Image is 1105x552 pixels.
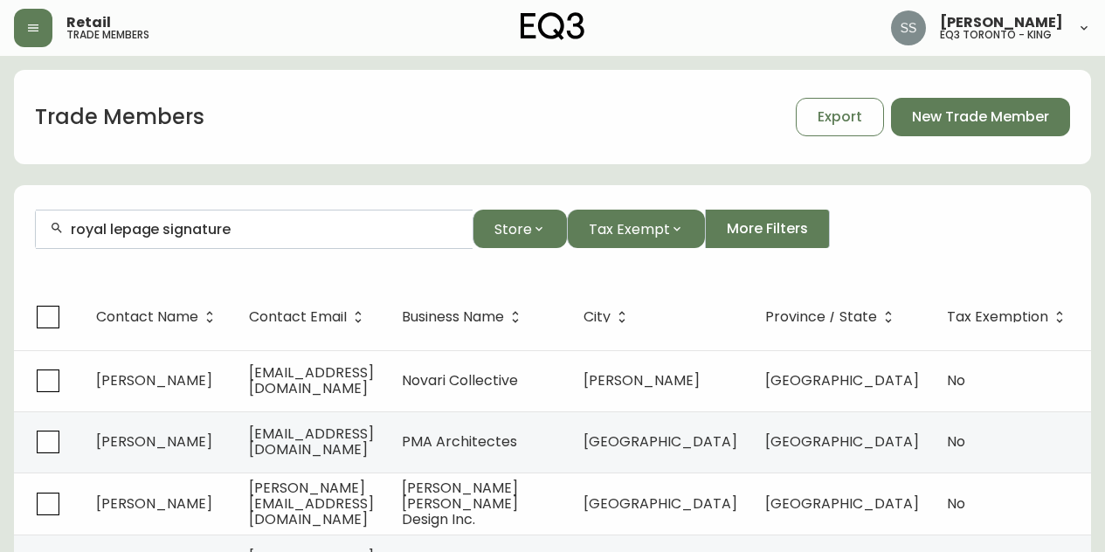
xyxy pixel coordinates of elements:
[96,309,221,325] span: Contact Name
[891,10,926,45] img: f1b6f2cda6f3b51f95337c5892ce6799
[891,98,1070,136] button: New Trade Member
[765,309,900,325] span: Province / State
[947,493,965,514] span: No
[66,16,111,30] span: Retail
[705,210,830,248] button: More Filters
[567,210,705,248] button: Tax Exempt
[727,219,808,238] span: More Filters
[521,12,585,40] img: logo
[912,107,1049,127] span: New Trade Member
[66,30,149,40] h5: trade members
[589,218,670,240] span: Tax Exempt
[818,107,862,127] span: Export
[71,221,459,238] input: Search
[940,30,1052,40] h5: eq3 toronto - king
[402,312,504,322] span: Business Name
[947,309,1071,325] span: Tax Exemption
[249,424,374,459] span: [EMAIL_ADDRESS][DOMAIN_NAME]
[249,362,374,398] span: [EMAIL_ADDRESS][DOMAIN_NAME]
[947,312,1048,322] span: Tax Exemption
[402,431,517,452] span: PMA Architectes
[249,312,347,322] span: Contact Email
[584,370,700,390] span: [PERSON_NAME]
[584,493,737,514] span: [GEOGRAPHIC_DATA]
[765,370,919,390] span: [GEOGRAPHIC_DATA]
[96,370,212,390] span: [PERSON_NAME]
[947,370,965,390] span: No
[473,210,567,248] button: Store
[96,493,212,514] span: [PERSON_NAME]
[249,478,374,529] span: [PERSON_NAME][EMAIL_ADDRESS][DOMAIN_NAME]
[402,309,527,325] span: Business Name
[796,98,884,136] button: Export
[584,312,611,322] span: City
[940,16,1063,30] span: [PERSON_NAME]
[765,312,877,322] span: Province / State
[96,431,212,452] span: [PERSON_NAME]
[584,309,633,325] span: City
[96,312,198,322] span: Contact Name
[584,431,737,452] span: [GEOGRAPHIC_DATA]
[765,493,919,514] span: [GEOGRAPHIC_DATA]
[402,478,518,529] span: [PERSON_NAME] [PERSON_NAME] Design Inc.
[35,102,204,132] h1: Trade Members
[494,218,532,240] span: Store
[765,431,919,452] span: [GEOGRAPHIC_DATA]
[402,370,518,390] span: Novari Collective
[947,431,965,452] span: No
[249,309,369,325] span: Contact Email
